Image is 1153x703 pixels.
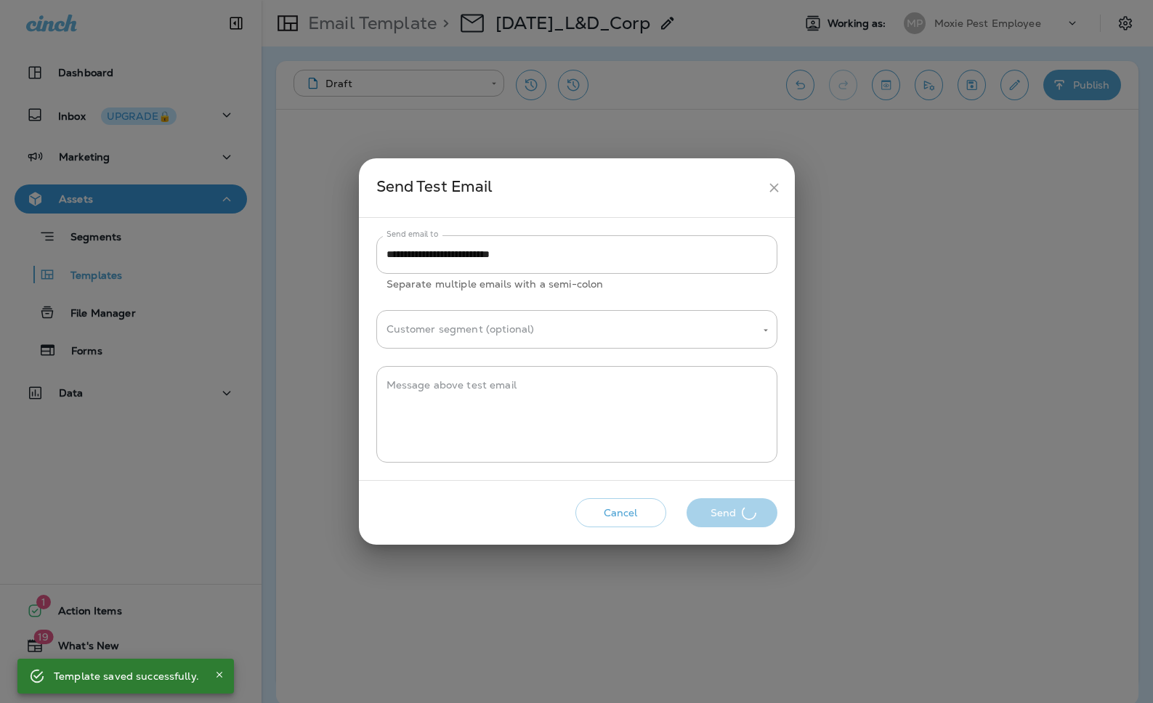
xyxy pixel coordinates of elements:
[387,229,438,240] label: Send email to
[211,666,228,683] button: Close
[575,498,666,528] button: Cancel
[54,663,199,689] div: Template saved successfully.
[376,174,761,201] div: Send Test Email
[761,174,788,201] button: close
[387,276,767,293] p: Separate multiple emails with a semi-colon
[759,324,772,337] button: Open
